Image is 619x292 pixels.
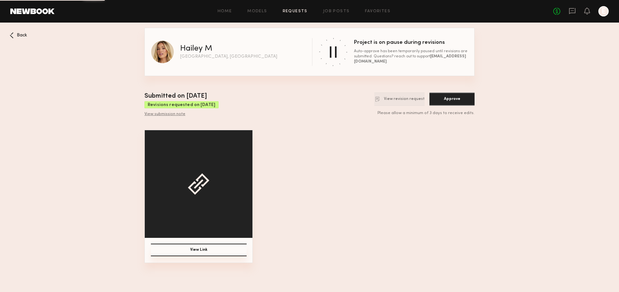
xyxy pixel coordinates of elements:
[247,9,267,14] a: Models
[598,6,609,16] a: E
[151,41,174,63] img: Hailey M profile picture.
[180,54,277,59] div: [GEOGRAPHIC_DATA], [GEOGRAPHIC_DATA]
[354,40,468,45] div: Project is on pause during revisions
[151,244,247,256] button: View Link
[17,33,27,38] span: Back
[323,9,350,14] a: Job Posts
[144,92,219,101] div: Submitted on [DATE]
[429,92,475,106] button: Approve
[144,101,219,108] div: Revisions requested on [DATE]
[354,49,468,64] div: Auto-approve has been temporarily paused until revisions are submitted. Questions? reach out to s...
[365,9,390,14] a: Favorites
[374,92,425,106] button: View revision request
[180,45,212,53] div: Hailey M
[144,112,219,117] div: View submission note
[218,9,232,14] a: Home
[374,111,475,116] div: Please allow a minimum of 3 days to receive edits.
[354,54,466,63] b: [EMAIL_ADDRESS][DOMAIN_NAME]
[283,9,308,14] a: Requests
